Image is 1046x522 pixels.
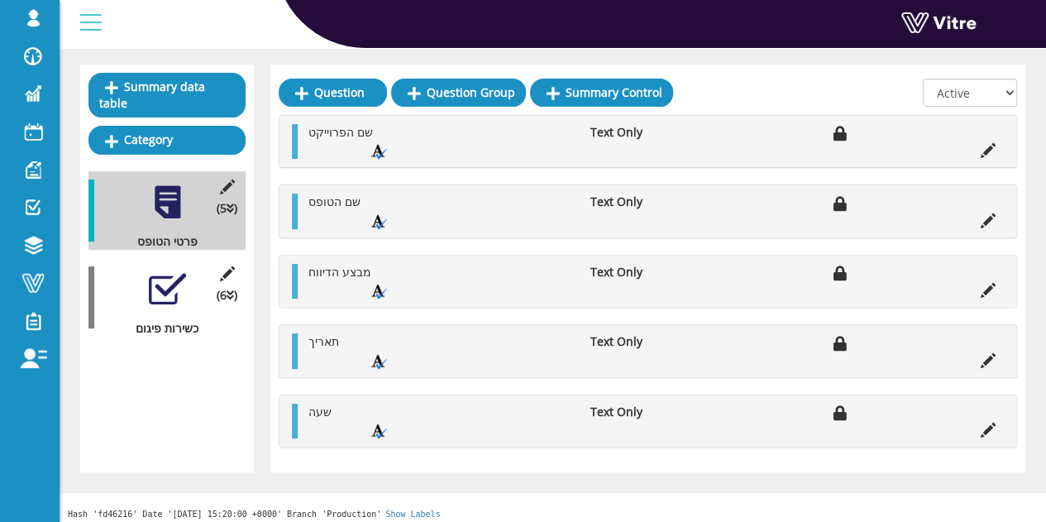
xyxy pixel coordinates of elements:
a: Question [279,79,387,107]
li: Text Only [581,404,687,420]
div: כשירות פיגום [88,320,233,337]
span: מבצע הדיווח [308,264,371,280]
a: Show Labels [385,510,440,519]
span: תאריך [308,333,339,349]
li: Text Only [581,124,687,141]
a: Summary data table [88,73,246,117]
div: פרטי הטופס [88,233,233,250]
li: Text Only [581,194,687,210]
span: שם הפרוייקט [308,124,373,140]
li: Text Only [581,333,687,350]
span: שעה [308,404,332,419]
a: Category [88,126,246,154]
li: Text Only [581,264,687,280]
a: Question Group [391,79,526,107]
span: Hash 'fd46216' Date '[DATE] 15:20:00 +0000' Branch 'Production' [68,510,381,519]
a: Summary Control [530,79,673,107]
span: (6 ) [217,287,237,304]
span: (5 ) [217,200,237,217]
span: שם הטופס [308,194,361,209]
